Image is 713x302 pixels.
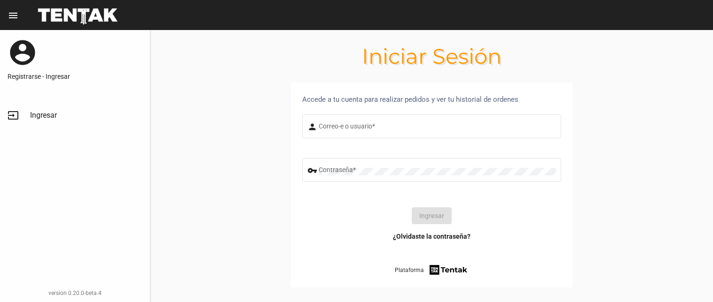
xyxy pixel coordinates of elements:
mat-icon: person [307,121,319,133]
button: Ingresar [412,207,452,224]
span: Ingresar [30,111,57,120]
div: Accede a tu cuenta para realizar pedidos y ver tu historial de ordenes [302,94,561,105]
a: Registrarse - Ingresar [8,72,142,81]
img: tentak-firm.png [428,264,469,276]
span: Plataforma [395,265,424,275]
a: Plataforma [395,264,469,276]
a: ¿Olvidaste la contraseña? [393,232,470,241]
h1: Iniciar Sesión [150,49,713,64]
mat-icon: vpn_key [307,165,319,176]
div: version 0.20.0-beta.4 [8,288,142,298]
mat-icon: input [8,110,19,121]
mat-icon: account_circle [8,38,38,68]
mat-icon: menu [8,10,19,21]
